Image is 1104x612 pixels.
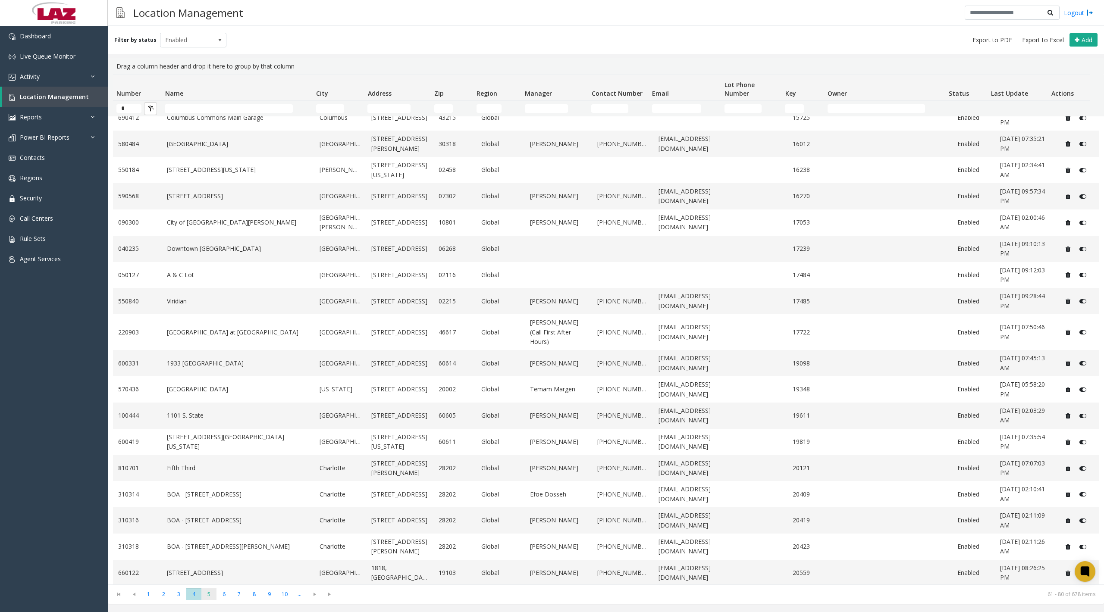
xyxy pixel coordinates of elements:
[597,437,648,447] a: [PHONE_NUMBER]
[20,214,53,222] span: Call Centers
[371,218,428,227] a: [STREET_ADDRESS]
[1075,242,1091,256] button: Disable
[167,244,309,253] a: Downtown [GEOGRAPHIC_DATA]
[118,113,157,122] a: 690412
[1075,216,1091,230] button: Disable
[1000,291,1051,311] a: [DATE] 09:28:44 PM
[659,563,721,583] a: [EMAIL_ADDRESS][DOMAIN_NAME]
[118,411,157,420] a: 100444
[477,104,502,113] input: Region Filter
[793,463,825,473] a: 20121
[371,134,428,153] a: [STREET_ADDRESS][PERSON_NAME]
[367,104,411,113] input: Address Filter
[1000,485,1045,503] span: [DATE] 02:10:41 AM
[793,244,825,253] a: 17239
[167,542,309,551] a: BOA - [STREET_ADDRESS][PERSON_NAME]
[530,359,587,368] a: [PERSON_NAME]
[1075,487,1091,501] button: Disable
[371,515,428,525] a: [STREET_ADDRESS]
[1000,406,1045,424] span: [DATE] 02:03:29 AM
[1000,213,1045,231] span: [DATE] 02:00:46 AM
[1061,409,1075,423] button: Delete
[1075,268,1091,282] button: Disable
[118,191,157,201] a: 590568
[957,297,990,306] a: Enabled
[1061,487,1075,501] button: Delete
[481,328,520,337] a: Global
[1061,325,1075,339] button: Delete
[785,104,804,113] input: Key Filter
[20,174,42,182] span: Regions
[1075,356,1091,370] button: Disable
[481,359,520,368] a: Global
[9,33,16,40] img: 'icon'
[1075,190,1091,203] button: Disable
[167,218,309,227] a: City of [GEOGRAPHIC_DATA][PERSON_NAME]
[1000,537,1045,555] span: [DATE] 02:11:26 AM
[1000,353,1051,373] a: [DATE] 07:45:13 AM
[320,359,361,368] a: [GEOGRAPHIC_DATA]
[1000,187,1051,206] a: [DATE] 09:57:34 PM
[439,411,471,420] a: 60605
[1000,459,1045,477] span: [DATE] 07:07:03 PM
[481,218,520,227] a: Global
[659,406,721,425] a: [EMAIL_ADDRESS][DOMAIN_NAME]
[530,318,587,347] a: [PERSON_NAME] (Call First After Hours)
[439,297,471,306] a: 02215
[1061,137,1075,151] button: Delete
[320,113,361,122] a: Columbus
[793,297,825,306] a: 17485
[597,490,648,499] a: [PHONE_NUMBER]
[1000,265,1051,285] a: [DATE] 09:12:03 PM
[659,213,721,232] a: [EMAIL_ADDRESS][DOMAIN_NAME]
[1000,511,1045,529] span: [DATE] 02:11:09 AM
[969,34,1016,46] button: Export to PDF
[1000,240,1045,257] span: [DATE] 09:10:13 PM
[597,191,648,201] a: [PHONE_NUMBER]
[1086,8,1093,17] img: logout
[167,359,309,368] a: 1933 [GEOGRAPHIC_DATA]
[118,270,157,280] a: 050127
[481,542,520,551] a: Global
[118,165,157,175] a: 550184
[9,195,16,202] img: 'icon'
[1000,511,1051,530] a: [DATE] 02:11:09 AM
[597,297,648,306] a: [PHONE_NUMBER]
[167,328,309,337] a: [GEOGRAPHIC_DATA] at [GEOGRAPHIC_DATA]
[9,256,16,263] img: 'icon'
[597,542,648,551] a: [PHONE_NUMBER]
[118,463,157,473] a: 810701
[439,113,471,122] a: 43215
[1075,163,1091,177] button: Disable
[144,102,157,115] button: Clear
[371,244,428,253] a: [STREET_ADDRESS]
[371,411,428,420] a: [STREET_ADDRESS]
[439,437,471,447] a: 60611
[320,191,361,201] a: [GEOGRAPHIC_DATA]
[1000,380,1051,399] a: [DATE] 05:58:20 PM
[1075,435,1091,449] button: Disable
[167,270,309,280] a: A & C Lot
[1000,537,1051,556] a: [DATE] 02:11:26 AM
[793,270,825,280] a: 17484
[957,515,990,525] a: Enabled
[659,353,721,373] a: [EMAIL_ADDRESS][DOMAIN_NAME]
[724,104,762,113] input: Lot Phone Number Filter
[1075,137,1091,151] button: Disable
[1075,294,1091,308] button: Disable
[118,328,157,337] a: 220903
[439,384,471,394] a: 20002
[1000,484,1051,504] a: [DATE] 02:10:41 AM
[1061,540,1075,554] button: Delete
[957,384,990,394] a: Enabled
[9,215,16,222] img: 'icon'
[793,191,825,201] a: 16270
[439,191,471,201] a: 07302
[530,384,587,394] a: Temam Margen
[20,32,51,40] span: Dashboard
[1000,563,1051,583] a: [DATE] 08:26:25 PM
[957,542,990,551] a: Enabled
[320,542,361,551] a: Charlotte
[793,218,825,227] a: 17053
[1000,187,1045,205] span: [DATE] 09:57:34 PM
